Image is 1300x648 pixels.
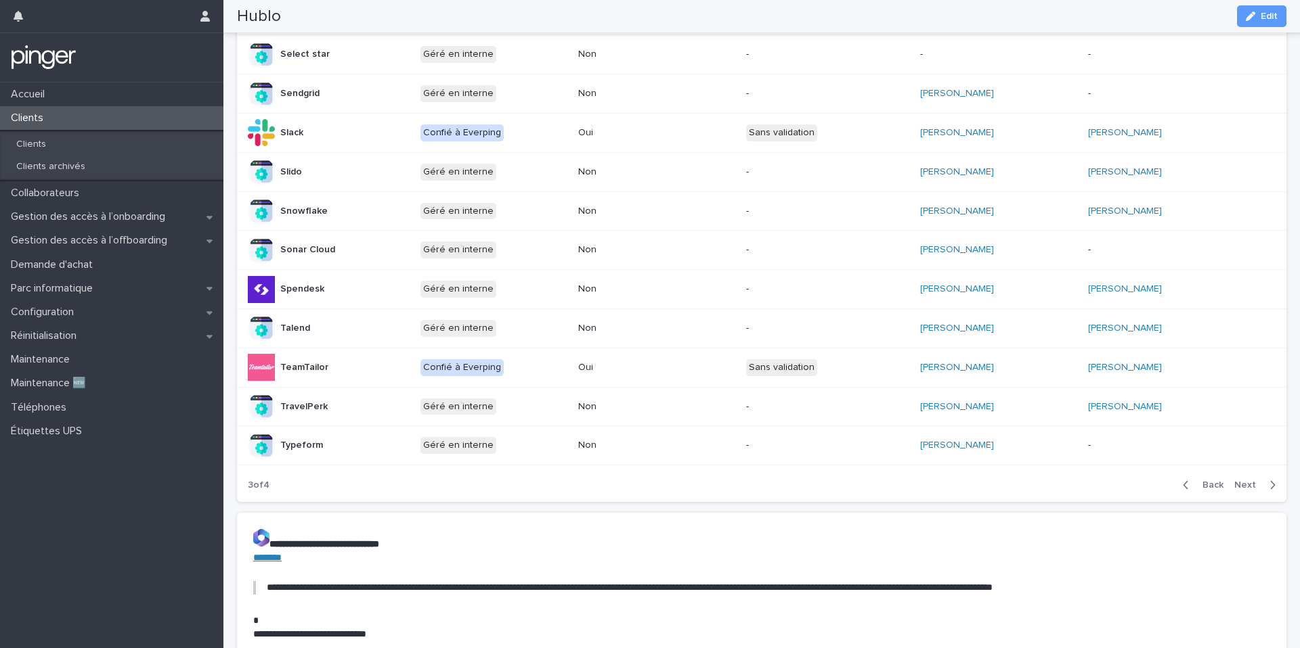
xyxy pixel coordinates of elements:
p: - [746,206,859,217]
a: [PERSON_NAME] [1088,166,1162,178]
a: [PERSON_NAME] [1088,323,1162,334]
p: - [1088,88,1201,99]
div: Géré en interne [420,241,496,258]
p: - [746,323,859,334]
p: Non [578,244,691,256]
div: Géré en interne [420,398,496,415]
p: - [746,401,859,413]
p: - [746,440,859,451]
p: Oui [578,127,691,139]
p: Slido [280,166,302,178]
tr: TalendGéré en interneNon-[PERSON_NAME] [PERSON_NAME] [237,308,1286,348]
button: Back [1172,479,1229,491]
span: Next [1234,480,1264,490]
div: Sans validation [746,359,817,376]
p: - [920,49,1033,60]
p: Spendesk [280,283,324,295]
div: Géré en interne [420,437,496,454]
p: TravelPerk [280,401,328,413]
p: Clients archivés [5,161,96,172]
p: Maintenance [5,353,81,366]
tr: TravelPerkGéré en interneNon-[PERSON_NAME] [PERSON_NAME] [237,387,1286,426]
a: [PERSON_NAME] [1088,362,1162,373]
div: Géré en interne [420,85,496,102]
p: - [746,88,859,99]
p: Accueil [5,88,56,101]
p: Maintenance 🆕 [5,377,97,390]
a: [PERSON_NAME] [1088,401,1162,413]
p: Typeform [280,440,323,451]
p: Collaborateurs [5,187,90,200]
a: [PERSON_NAME] [920,440,994,451]
img: mTgBEunGTSyRkCgitkcU [11,44,77,71]
div: Géré en interne [420,164,496,181]
span: Back [1194,480,1223,490]
a: [PERSON_NAME] [920,88,994,99]
tr: SnowflakeGéré en interneNon-[PERSON_NAME] [PERSON_NAME] [237,191,1286,231]
tr: SpendeskGéré en interneNon-[PERSON_NAME] [PERSON_NAME] [237,270,1286,309]
p: Clients [5,112,54,124]
p: Non [578,401,691,413]
tr: SlackConfié à EverpingOuiSans validation[PERSON_NAME] [PERSON_NAME] [237,113,1286,152]
p: Étiquettes UPS [5,425,93,438]
tr: Select starGéré en interneNon--- [237,35,1286,74]
p: Talend [280,323,310,334]
p: Gestion des accès à l’onboarding [5,210,176,223]
p: Parc informatique [5,282,104,295]
div: Géré en interne [420,203,496,220]
p: - [1088,49,1201,60]
p: - [746,283,859,295]
p: Sonar Cloud [280,244,335,256]
p: Téléphones [5,401,77,414]
p: Non [578,206,691,217]
p: Clients [5,139,57,150]
img: Z [253,529,269,547]
p: Snowflake [280,206,328,217]
div: Géré en interne [420,320,496,337]
p: - [746,49,859,60]
p: Select star [280,49,330,60]
p: Non [578,166,691,178]
tr: TeamTailorConfié à EverpingOuiSans validation[PERSON_NAME] [PERSON_NAME] [237,348,1286,387]
a: [PERSON_NAME] [920,362,994,373]
p: Non [578,440,691,451]
button: Edit [1237,5,1286,27]
div: Confié à Everping [420,124,504,141]
a: [PERSON_NAME] [920,323,994,334]
a: [PERSON_NAME] [1088,283,1162,295]
a: [PERSON_NAME] [920,401,994,413]
tr: SlidoGéré en interneNon-[PERSON_NAME] [PERSON_NAME] [237,152,1286,191]
tr: TypeformGéré en interneNon-[PERSON_NAME] - [237,426,1286,465]
p: - [746,166,859,178]
p: - [1088,440,1201,451]
span: Edit [1261,11,1278,21]
p: - [1088,244,1201,256]
p: Non [578,323,691,334]
a: [PERSON_NAME] [920,166,994,178]
p: Demande d'achat [5,258,104,271]
a: [PERSON_NAME] [920,206,994,217]
a: [PERSON_NAME] [1088,127,1162,139]
a: [PERSON_NAME] [1088,206,1162,217]
p: Oui [578,362,691,373]
p: 3 of 4 [237,469,280,502]
button: Next [1229,479,1286,491]
a: [PERSON_NAME] [920,283,994,295]
a: [PERSON_NAME] [920,244,994,256]
p: - [746,244,859,256]
tr: SendgridGéré en interneNon-[PERSON_NAME] - [237,74,1286,114]
p: Non [578,49,691,60]
div: Confié à Everping [420,359,504,376]
p: Sendgrid [280,88,320,99]
h2: Hublo [237,7,281,26]
p: Non [578,88,691,99]
p: Configuration [5,306,85,319]
p: Non [578,283,691,295]
p: Gestion des accès à l’offboarding [5,234,178,247]
a: [PERSON_NAME] [920,127,994,139]
p: Slack [280,127,303,139]
div: Géré en interne [420,46,496,63]
div: Géré en interne [420,281,496,298]
div: Sans validation [746,124,817,141]
tr: Sonar CloudGéré en interneNon-[PERSON_NAME] - [237,231,1286,270]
